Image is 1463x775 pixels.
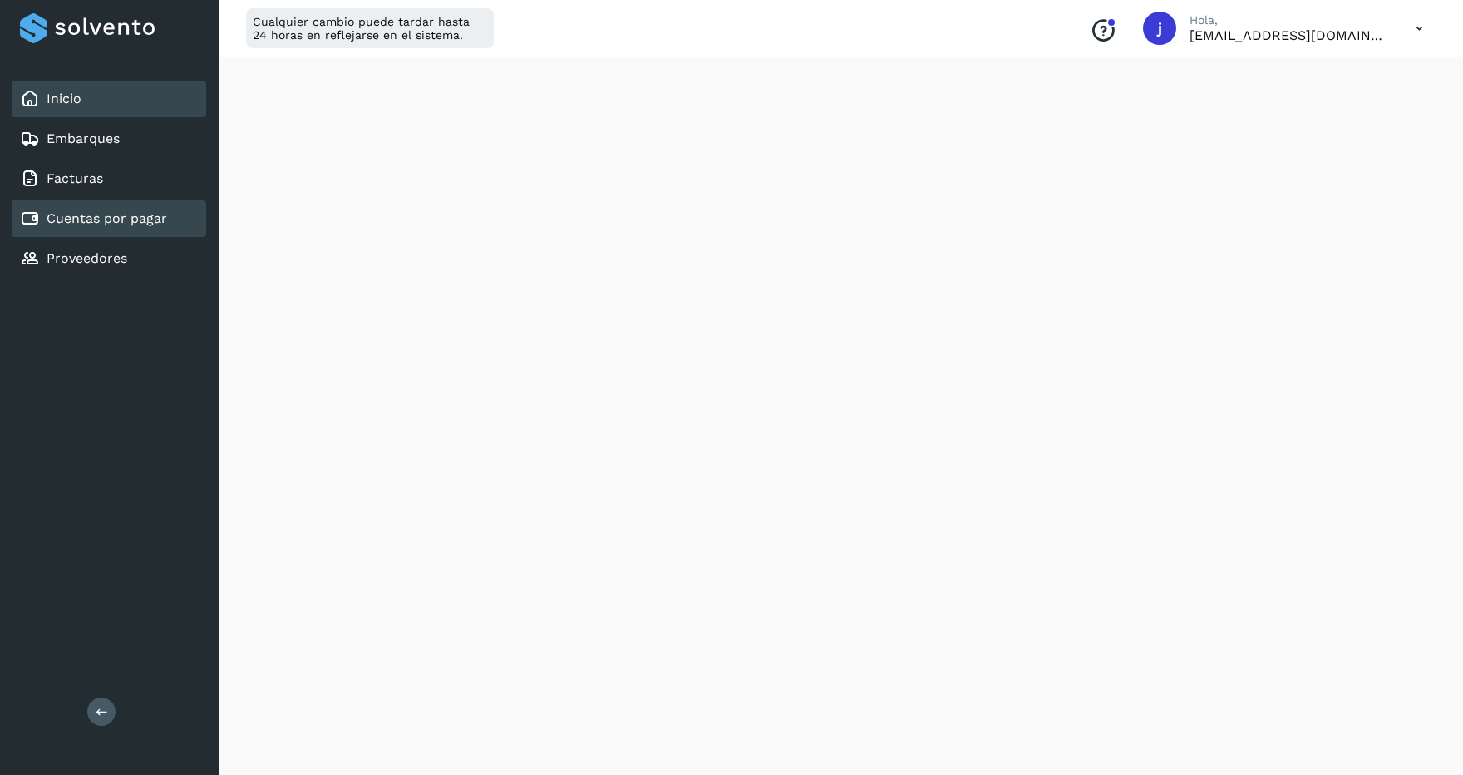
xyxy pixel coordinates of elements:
[12,81,206,117] div: Inicio
[12,160,206,197] div: Facturas
[12,121,206,157] div: Embarques
[47,210,167,226] a: Cuentas por pagar
[246,8,494,48] div: Cualquier cambio puede tardar hasta 24 horas en reflejarse en el sistema.
[47,250,127,266] a: Proveedores
[47,91,81,106] a: Inicio
[12,200,206,237] div: Cuentas por pagar
[12,240,206,277] div: Proveedores
[1190,27,1389,43] p: jchavira@viako.com.mx
[47,170,103,186] a: Facturas
[1190,13,1389,27] p: Hola,
[47,131,120,146] a: Embarques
